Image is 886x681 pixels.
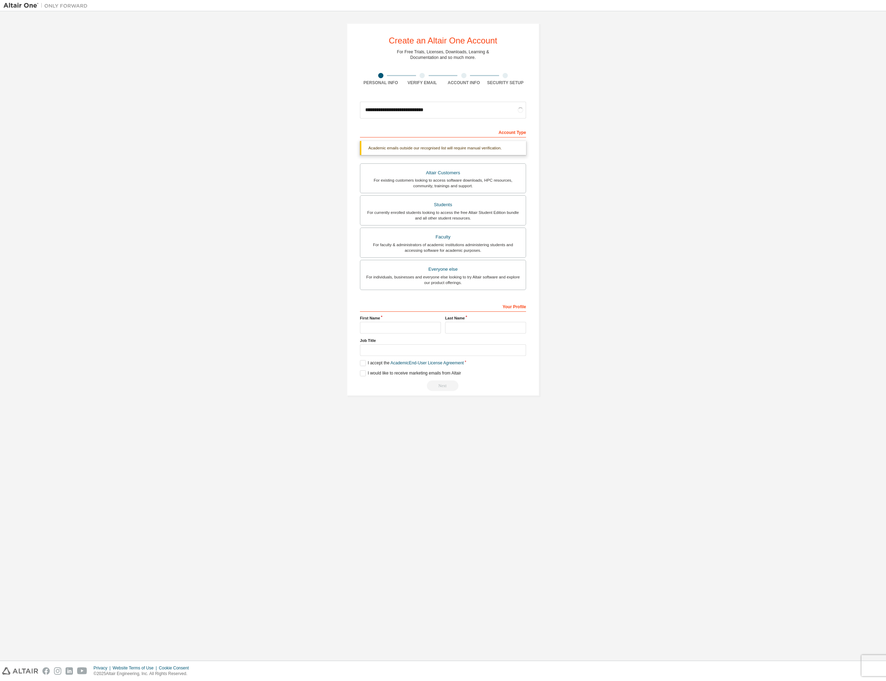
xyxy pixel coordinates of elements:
[364,168,522,178] div: Altair Customers
[364,242,522,253] div: For faculty & administrators of academic institutions administering students and accessing softwa...
[66,667,73,675] img: linkedin.svg
[364,200,522,210] div: Students
[443,80,485,86] div: Account Info
[402,80,443,86] div: Verify Email
[2,667,38,675] img: altair_logo.svg
[94,665,113,671] div: Privacy
[360,370,461,376] label: I would like to receive marketing emails from Altair
[54,667,61,675] img: instagram.svg
[360,360,464,366] label: I accept the
[113,665,159,671] div: Website Terms of Use
[485,80,526,86] div: Security Setup
[360,380,526,391] div: Please wait while checking email ...
[77,667,87,675] img: youtube.svg
[364,274,522,285] div: For individuals, businesses and everyone else looking to try Altair software and explore our prod...
[397,49,489,60] div: For Free Trials, Licenses, Downloads, Learning & Documentation and so much more.
[42,667,50,675] img: facebook.svg
[364,264,522,274] div: Everyone else
[390,360,464,365] a: Academic End-User License Agreement
[4,2,91,9] img: Altair One
[360,315,441,321] label: First Name
[159,665,193,671] div: Cookie Consent
[360,80,402,86] div: Personal Info
[364,177,522,189] div: For existing customers looking to access software downloads, HPC resources, community, trainings ...
[94,671,193,677] p: © 2025 Altair Engineering, Inc. All Rights Reserved.
[445,315,526,321] label: Last Name
[360,141,526,155] div: Academic emails outside our recognised list will require manual verification.
[364,232,522,242] div: Faculty
[389,36,497,45] div: Create an Altair One Account
[360,301,526,312] div: Your Profile
[360,338,526,343] label: Job Title
[364,210,522,221] div: For currently enrolled students looking to access the free Altair Student Edition bundle and all ...
[360,126,526,137] div: Account Type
